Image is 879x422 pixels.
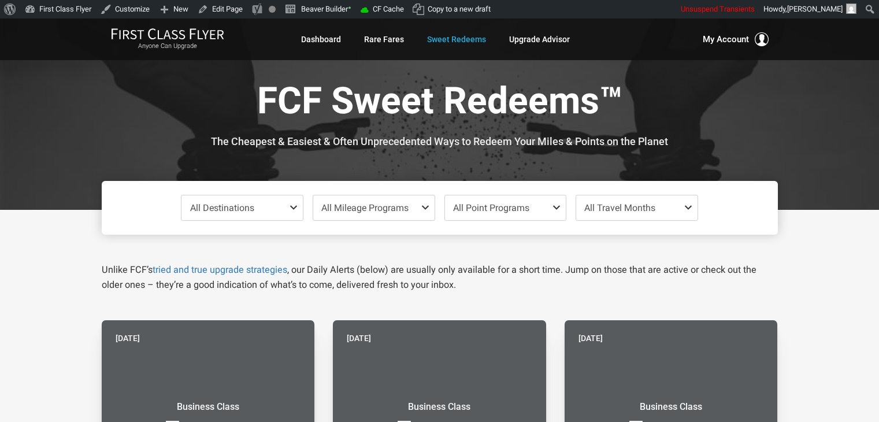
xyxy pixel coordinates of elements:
time: [DATE] [116,332,140,345]
p: Unlike FCF’s , our Daily Alerts (below) are usually only available for a short time. Jump on thos... [102,262,778,293]
h1: FCF Sweet Redeems™ [110,81,769,125]
small: Business Class [599,401,743,413]
span: All Destinations [190,202,254,213]
a: Upgrade Advisor [509,29,570,50]
small: Business Class [367,401,511,413]
span: All Mileage Programs [321,202,409,213]
small: Business Class [136,401,280,413]
span: All Travel Months [584,202,655,213]
a: Rare Fares [364,29,404,50]
span: All Point Programs [453,202,529,213]
span: Unsuspend Transients [681,5,755,13]
time: [DATE] [578,332,603,345]
a: Dashboard [301,29,341,50]
span: • [348,2,351,14]
a: Sweet Redeems [427,29,486,50]
button: My Account [703,32,769,46]
small: Anyone Can Upgrade [111,42,224,50]
img: First Class Flyer [111,28,224,40]
time: [DATE] [347,332,371,345]
h3: The Cheapest & Easiest & Often Unprecedented Ways to Redeem Your Miles & Points on the Planet [110,136,769,147]
span: [PERSON_NAME] [787,5,843,13]
a: tried and true upgrade strategies [153,264,287,275]
a: First Class FlyerAnyone Can Upgrade [111,28,224,51]
span: My Account [703,32,749,46]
